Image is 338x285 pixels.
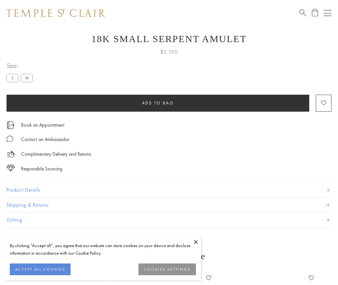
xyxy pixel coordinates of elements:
label: M [21,74,33,82]
div: Responsible Sourcing [21,165,62,173]
span: Add to bag [142,100,174,106]
button: ACCEPT ALL COOKIES [10,263,71,275]
p: Complimentary Delivery and Returns [21,150,91,158]
button: Open navigation [324,9,331,17]
div: By clicking “Accept all”, you agree that our website can store cookies on your device and disclos... [10,242,196,257]
button: Gifting [7,213,331,228]
img: icon_sourcing.svg [7,165,15,171]
h1: 18K Small Serpent Amulet [7,33,331,44]
label: S [7,74,18,82]
button: Add to bag [7,95,309,112]
img: MessageIcon-01_2.svg [7,135,13,142]
button: COOKIES SETTINGS [138,263,196,275]
a: Book an Appointment [21,121,64,129]
a: Search [299,9,306,17]
img: icon_appointment.svg [7,121,14,129]
button: Shipping & Returns [7,198,331,213]
img: icon_delivery.svg [7,150,15,158]
span: $5,500 [160,48,178,56]
div: Contact an Ambassador [21,135,69,144]
span: Size: [7,60,35,71]
img: Temple St. Clair [7,9,105,17]
button: Product Details [7,183,331,198]
a: Open Shopping Bag [312,9,318,17]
